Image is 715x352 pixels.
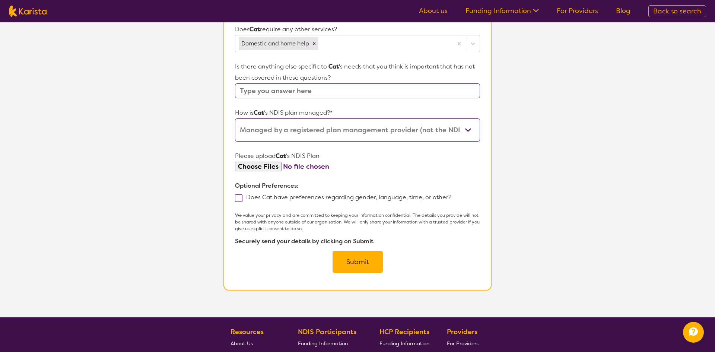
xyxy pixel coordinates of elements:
[239,37,310,50] div: Domestic and home help
[276,152,286,160] strong: Cat
[653,7,701,16] span: Back to search
[235,150,480,162] p: Please upload 's NDIS Plan
[447,327,477,336] b: Providers
[616,6,630,15] a: Blog
[235,24,480,35] p: Does require any other services?
[419,6,448,15] a: About us
[235,237,374,245] b: Securely send your details by clicking on Submit
[648,5,706,17] a: Back to search
[333,251,383,273] button: Submit
[447,337,482,349] a: For Providers
[235,182,299,190] b: Optional Preferences:
[250,25,260,33] strong: Cat
[447,340,479,347] span: For Providers
[254,109,264,117] strong: Cat
[298,340,348,347] span: Funding Information
[310,37,318,50] div: Remove Domestic and home help
[231,340,253,347] span: About Us
[328,63,339,70] strong: Cat
[235,212,480,232] p: We value your privacy and are committed to keeping your information confidential. The details you...
[557,6,598,15] a: For Providers
[235,83,480,98] input: Type you answer here
[298,337,362,349] a: Funding Information
[379,340,429,347] span: Funding Information
[465,6,539,15] a: Funding Information
[235,193,456,201] label: Does Cat have preferences regarding gender, language, time, or other?
[231,337,280,349] a: About Us
[379,327,429,336] b: HCP Recipients
[9,6,47,17] img: Karista logo
[298,327,356,336] b: NDIS Participants
[231,327,264,336] b: Resources
[379,337,429,349] a: Funding Information
[235,107,480,118] p: How is 's NDIS plan managed?*
[235,61,480,83] p: Is there anything else specific to 's needs that you think is important that has not been covered...
[683,322,704,343] button: Channel Menu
